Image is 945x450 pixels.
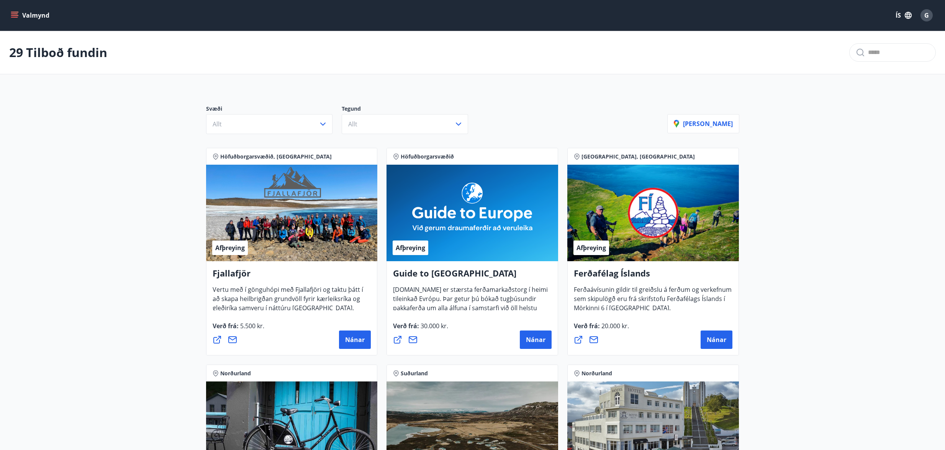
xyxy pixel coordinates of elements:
[393,322,448,336] span: Verð frá :
[917,6,936,25] button: G
[239,322,264,330] span: 5.500 kr.
[701,331,732,349] button: Nánar
[220,370,251,377] span: Norðurland
[9,44,107,61] p: 29 Tilboð fundin
[520,331,552,349] button: Nánar
[213,120,222,128] span: Allt
[393,285,548,337] span: [DOMAIN_NAME] er stærsta ferðamarkaðstorg í heimi tileinkað Evrópu. Þar getur þú bókað tugþúsundi...
[526,335,545,344] span: Nánar
[9,8,52,22] button: menu
[707,335,726,344] span: Nánar
[401,370,428,377] span: Suðurland
[342,105,477,114] p: Tegund
[574,285,732,318] span: Ferðaávísunin gildir til greiðslu á ferðum og verkefnum sem skipulögð eru frá skrifstofu Ferðafél...
[891,8,916,22] button: ÍS
[401,153,454,160] span: Höfuðborgarsvæðið
[574,267,732,285] h4: Ferðafélag Íslands
[215,244,245,252] span: Afþreying
[924,11,929,20] span: G
[345,335,365,344] span: Nánar
[213,267,371,285] h4: Fjallafjör
[667,114,739,133] button: [PERSON_NAME]
[574,322,629,336] span: Verð frá :
[342,114,468,134] button: Allt
[396,244,425,252] span: Afþreying
[220,153,332,160] span: Höfuðborgarsvæðið, [GEOGRAPHIC_DATA]
[213,285,363,318] span: Vertu með í gönguhópi með Fjallafjöri og taktu þátt í að skapa heilbrigðan grundvöll fyrir kærlei...
[206,105,342,114] p: Svæði
[419,322,448,330] span: 30.000 kr.
[393,267,552,285] h4: Guide to [GEOGRAPHIC_DATA]
[339,331,371,349] button: Nánar
[206,114,332,134] button: Allt
[348,120,357,128] span: Allt
[213,322,264,336] span: Verð frá :
[581,153,695,160] span: [GEOGRAPHIC_DATA], [GEOGRAPHIC_DATA]
[674,119,733,128] p: [PERSON_NAME]
[576,244,606,252] span: Afþreying
[581,370,612,377] span: Norðurland
[600,322,629,330] span: 20.000 kr.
